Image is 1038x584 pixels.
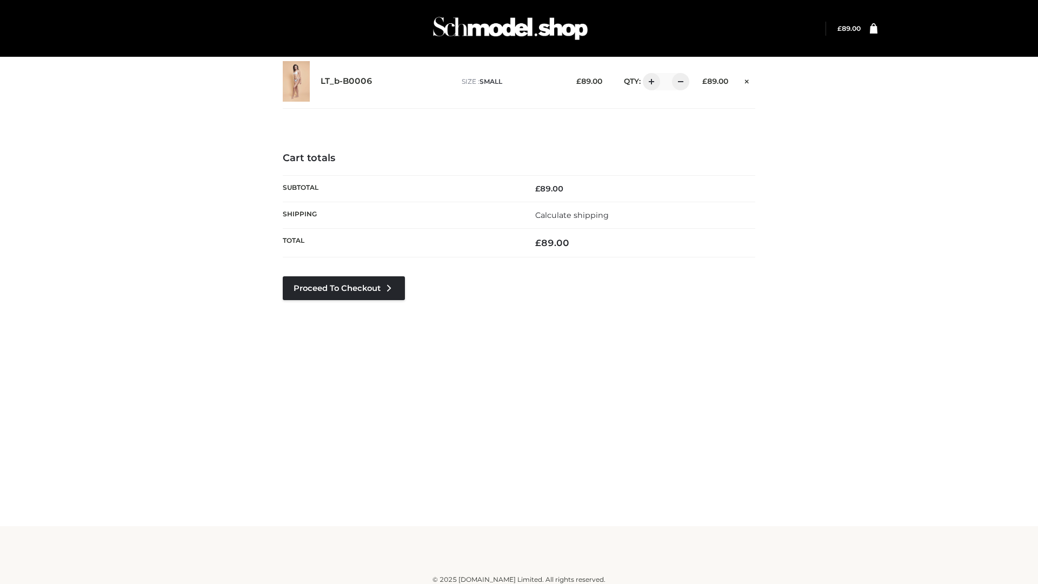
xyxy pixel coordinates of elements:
a: Calculate shipping [535,210,609,220]
span: £ [535,184,540,194]
th: Subtotal [283,175,519,202]
bdi: 89.00 [837,24,861,32]
span: £ [702,77,707,85]
p: size : [462,77,560,87]
h4: Cart totals [283,152,755,164]
img: Schmodel Admin 964 [429,7,591,50]
a: £89.00 [837,24,861,32]
span: £ [576,77,581,85]
span: £ [535,237,541,248]
th: Total [283,229,519,257]
a: Proceed to Checkout [283,276,405,300]
bdi: 89.00 [535,237,569,248]
a: Remove this item [739,73,755,87]
bdi: 89.00 [576,77,602,85]
th: Shipping [283,202,519,228]
a: LT_b-B0006 [321,76,372,87]
span: £ [837,24,842,32]
bdi: 89.00 [535,184,563,194]
bdi: 89.00 [702,77,728,85]
div: QTY: [613,73,686,90]
span: SMALL [480,77,502,85]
